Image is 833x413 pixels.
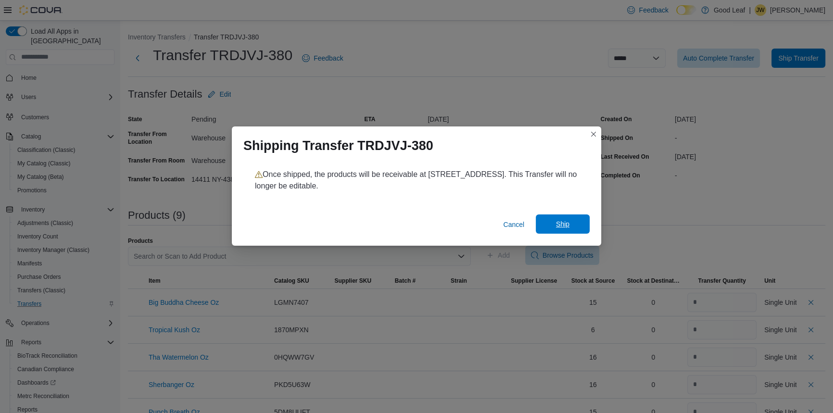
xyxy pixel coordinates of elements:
[556,219,569,229] span: Ship
[499,215,528,234] button: Cancel
[503,220,524,229] span: Cancel
[588,128,599,140] button: Closes this modal window
[536,214,590,234] button: Ship
[243,138,433,153] h1: Shipping Transfer TRDJVJ-380
[255,169,578,192] p: Once shipped, the products will be receivable at [STREET_ADDRESS]. This Transfer will no longer b...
